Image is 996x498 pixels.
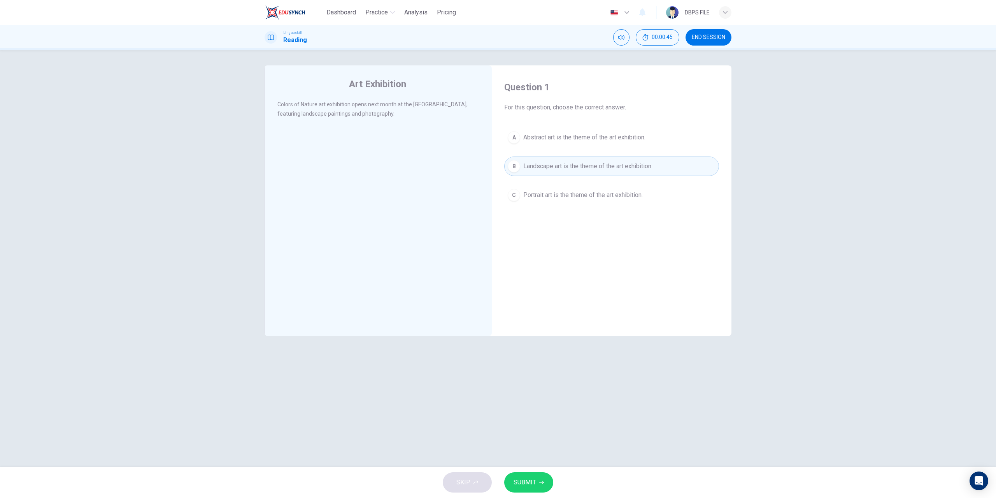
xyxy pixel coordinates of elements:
[652,34,673,40] span: 00:00:45
[508,160,520,172] div: B
[504,472,553,493] button: SUBMIT
[265,5,305,20] img: EduSynch logo
[504,81,719,93] h4: Question 1
[523,162,652,171] span: Landscape art is the theme of the art exhibition.
[666,6,679,19] img: Profile picture
[277,101,468,117] span: Colors of Nature art exhibition opens next month at the [GEOGRAPHIC_DATA], featuring landscape pa...
[362,5,398,19] button: Practice
[349,78,406,90] h4: Art Exhibition
[636,29,679,46] div: Hide
[504,128,719,147] button: AAbstract art is the theme of the art exhibition.
[636,29,679,46] button: 00:00:45
[404,8,428,17] span: Analysis
[504,157,719,176] button: BLandscape art is the theme of the art exhibition.
[323,5,359,19] button: Dashboard
[401,5,431,19] button: Analysis
[265,5,323,20] a: EduSynch logo
[326,8,356,17] span: Dashboard
[514,477,536,488] span: SUBMIT
[613,29,630,46] div: Mute
[686,29,731,46] button: END SESSION
[692,34,725,40] span: END SESSION
[434,5,459,19] button: Pricing
[523,133,645,142] span: Abstract art is the theme of the art exhibition.
[970,472,988,490] div: Open Intercom Messenger
[508,131,520,144] div: A
[523,190,643,200] span: Portrait art is the theme of the art exhibition.
[283,30,302,35] span: Linguaskill
[437,8,456,17] span: Pricing
[609,10,619,16] img: en
[685,8,710,17] div: DBPS FILE
[504,185,719,205] button: CPortrait art is the theme of the art exhibition.
[283,35,307,45] h1: Reading
[504,103,719,112] span: For this question, choose the correct answer.
[365,8,388,17] span: Practice
[508,189,520,201] div: C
